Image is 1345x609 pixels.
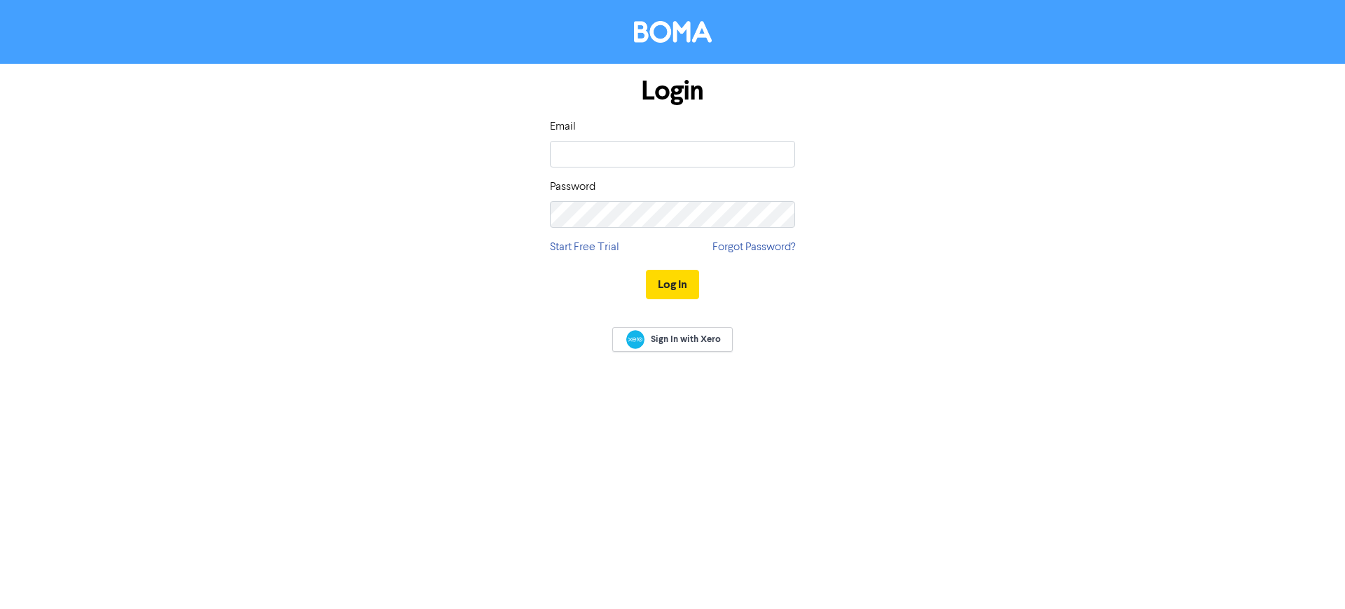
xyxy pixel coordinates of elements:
a: Forgot Password? [712,239,795,256]
label: Password [550,179,595,196]
label: Email [550,118,576,135]
a: Sign In with Xero [612,327,733,352]
h1: Login [550,75,795,107]
img: Xero logo [626,330,644,349]
span: Sign In with Xero [651,333,721,345]
button: Log In [646,270,699,299]
a: Start Free Trial [550,239,619,256]
img: BOMA Logo [634,21,712,43]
